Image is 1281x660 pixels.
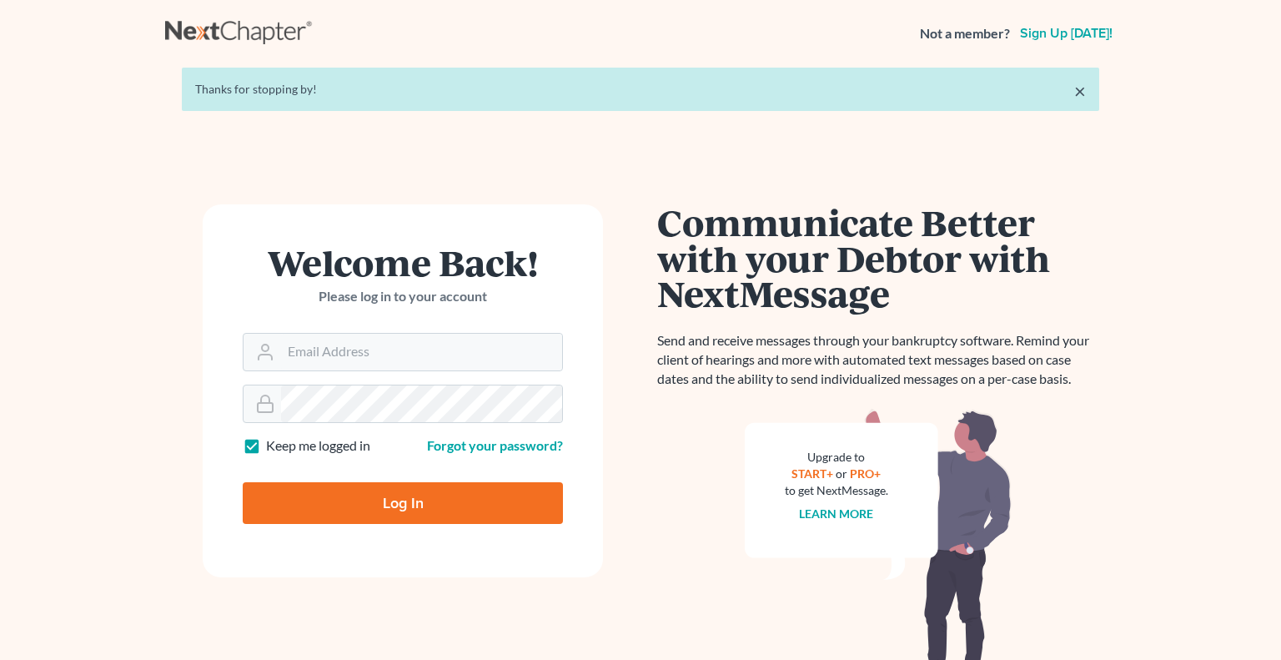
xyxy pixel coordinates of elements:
[195,81,1086,98] div: Thanks for stopping by!
[1074,81,1086,101] a: ×
[243,287,563,306] p: Please log in to your account
[1017,27,1116,40] a: Sign up [DATE]!
[657,331,1099,389] p: Send and receive messages through your bankruptcy software. Remind your client of hearings and mo...
[657,204,1099,311] h1: Communicate Better with your Debtor with NextMessage
[785,449,888,466] div: Upgrade to
[920,24,1010,43] strong: Not a member?
[851,466,882,481] a: PRO+
[243,482,563,524] input: Log In
[836,466,848,481] span: or
[785,482,888,499] div: to get NextMessage.
[792,466,834,481] a: START+
[266,436,370,456] label: Keep me logged in
[800,506,874,521] a: Learn more
[427,437,563,453] a: Forgot your password?
[281,334,562,370] input: Email Address
[243,244,563,280] h1: Welcome Back!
